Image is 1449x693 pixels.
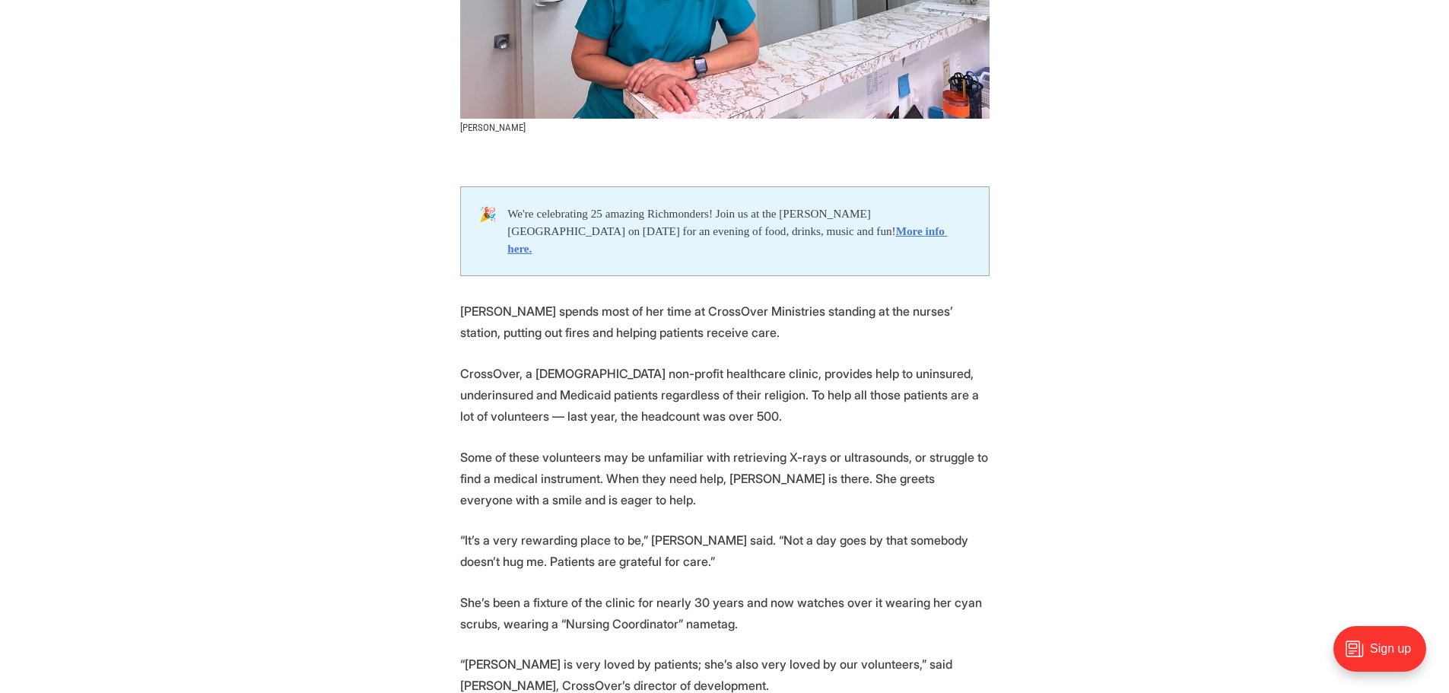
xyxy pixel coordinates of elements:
[479,205,508,257] div: 🎉
[460,122,526,133] span: [PERSON_NAME]
[460,300,990,343] p: [PERSON_NAME] spends most of her time at CrossOver Ministries standing at the nurses’ station, pu...
[460,363,990,427] p: CrossOver, a [DEMOGRAPHIC_DATA] non-profit healthcare clinic, provides help to uninsured, underin...
[507,224,948,255] a: More info here.
[460,529,990,572] p: “It’s a very rewarding place to be,” [PERSON_NAME] said. “Not a day goes by that somebody doesn’t...
[1320,618,1449,693] iframe: portal-trigger
[460,592,990,634] p: She’s been a fixture of the clinic for nearly 30 years and now watches over it wearing her cyan s...
[460,447,990,510] p: Some of these volunteers may be unfamiliar with retrieving X-rays or ultrasounds, or struggle to ...
[507,205,970,257] div: We're celebrating 25 amazing Richmonders! Join us at the [PERSON_NAME][GEOGRAPHIC_DATA] on [DATE]...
